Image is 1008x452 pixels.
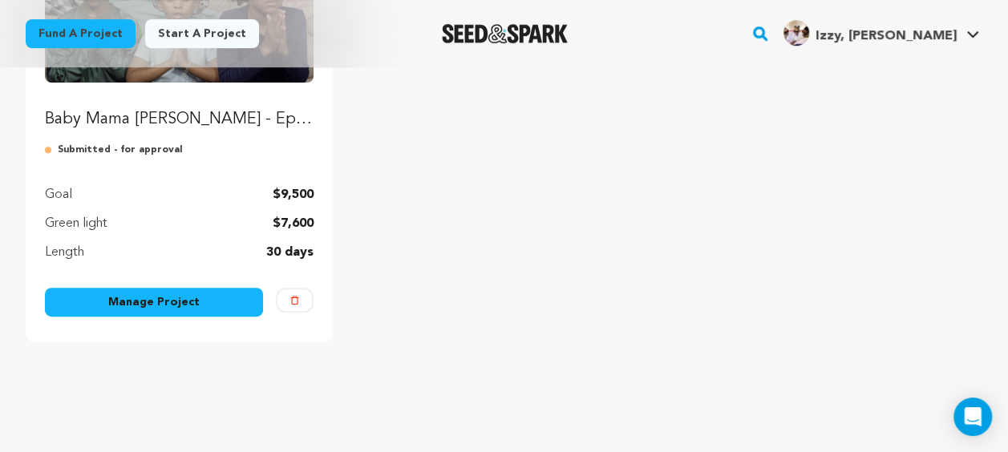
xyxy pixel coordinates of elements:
a: Izzy, KJ a.'s Profile [780,17,982,46]
img: submitted-for-review.svg [45,143,58,156]
a: Seed&Spark Homepage [442,24,568,43]
span: Izzy, [PERSON_NAME] [816,30,957,42]
a: Start a project [145,19,259,48]
p: 30 days [266,243,314,262]
div: Open Intercom Messenger [953,398,992,436]
img: trash-empty.svg [290,296,299,305]
p: $7,600 [273,214,314,233]
p: Goal [45,185,72,204]
a: Fund a project [26,19,136,48]
p: Submitted - for approval [45,143,314,156]
p: Length [45,243,84,262]
p: Baby Mama [PERSON_NAME] - Episodic Series, Season 1 [45,108,314,131]
a: Manage Project [45,288,263,317]
img: c9fb87a73b68aa54.jpg [783,20,809,46]
span: Izzy, KJ a.'s Profile [780,17,982,50]
img: Seed&Spark Logo Dark Mode [442,24,568,43]
p: Green light [45,214,107,233]
div: Izzy, KJ a.'s Profile [783,20,957,46]
p: $9,500 [273,185,314,204]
